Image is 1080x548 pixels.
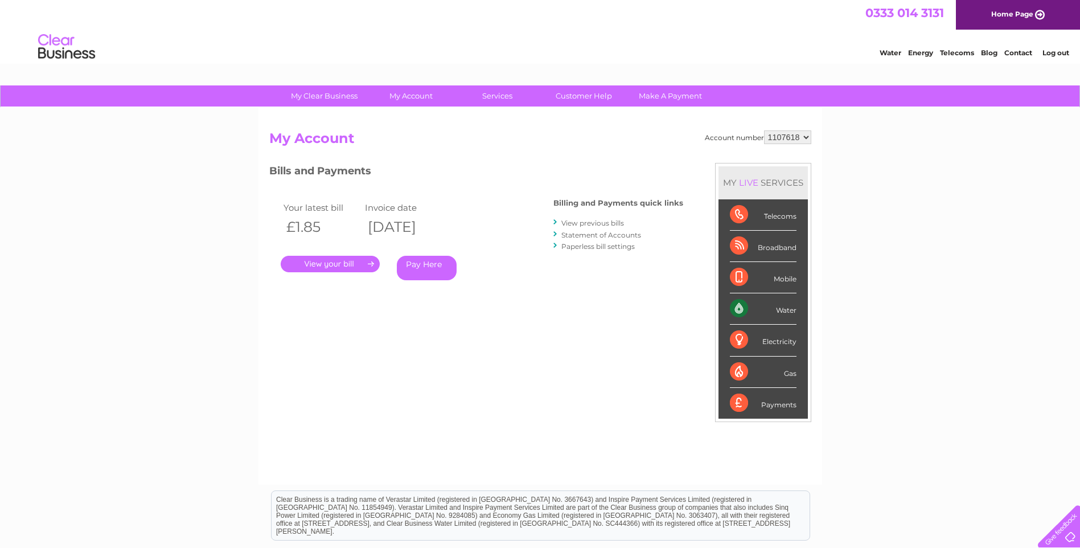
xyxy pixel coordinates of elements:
[561,242,635,251] a: Paperless bill settings
[880,48,901,57] a: Water
[277,85,371,107] a: My Clear Business
[623,85,717,107] a: Make A Payment
[1042,48,1069,57] a: Log out
[397,256,457,280] a: Pay Here
[940,48,974,57] a: Telecoms
[281,215,363,239] th: £1.85
[272,6,810,55] div: Clear Business is a trading name of Verastar Limited (registered in [GEOGRAPHIC_DATA] No. 3667643...
[561,219,624,227] a: View previous bills
[730,293,796,325] div: Water
[269,163,683,183] h3: Bills and Payments
[281,256,380,272] a: .
[553,199,683,207] h4: Billing and Payments quick links
[281,200,363,215] td: Your latest bill
[561,231,641,239] a: Statement of Accounts
[730,231,796,262] div: Broadband
[38,30,96,64] img: logo.png
[450,85,544,107] a: Services
[362,215,444,239] th: [DATE]
[730,262,796,293] div: Mobile
[908,48,933,57] a: Energy
[730,388,796,419] div: Payments
[1004,48,1032,57] a: Contact
[865,6,944,20] a: 0333 014 3131
[537,85,631,107] a: Customer Help
[730,357,796,388] div: Gas
[730,199,796,231] div: Telecoms
[362,200,444,215] td: Invoice date
[730,325,796,356] div: Electricity
[364,85,458,107] a: My Account
[269,130,811,152] h2: My Account
[705,130,811,144] div: Account number
[718,166,808,199] div: MY SERVICES
[737,177,761,188] div: LIVE
[981,48,997,57] a: Blog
